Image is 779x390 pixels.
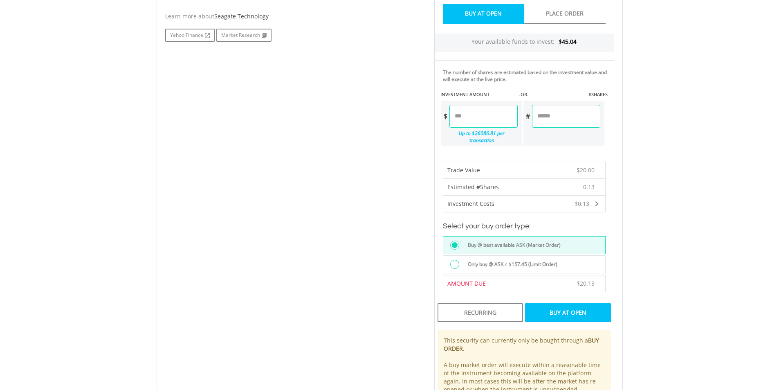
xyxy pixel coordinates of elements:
a: Market Research [216,29,272,42]
a: Yahoo Finance [165,29,215,42]
div: Your available funds to invest: [435,34,614,52]
span: $20.00 [577,166,595,174]
span: 0.13 [583,183,595,191]
div: Recurring [438,303,523,322]
div: Learn more about [165,12,422,20]
div: $ [441,105,449,128]
label: Buy @ best available ASK (Market Order) [463,241,561,250]
label: -OR- [519,91,529,98]
span: Estimated #Shares [447,183,499,191]
label: #SHARES [588,91,608,98]
label: Only buy @ ASK ≤ $157.45 (Limit Order) [463,260,557,269]
span: Investment Costs [447,200,494,207]
div: # [523,105,532,128]
b: BUY ORDER [444,336,599,352]
span: Seagate Technology [214,12,269,20]
div: Up to $26086.81 per transaction [441,128,518,146]
div: The number of shares are estimated based on the investment value and will execute at the live price. [443,69,611,83]
span: $20.13 [577,280,595,287]
span: AMOUNT DUE [447,280,486,287]
h3: Select your buy order type: [443,221,606,232]
span: $45.04 [559,38,577,45]
span: Trade Value [447,166,480,174]
label: INVESTMENT AMOUNT [440,91,489,98]
a: Buy At Open [443,4,524,24]
span: $0.13 [575,200,589,207]
div: Buy At Open [525,303,611,322]
a: Place Order [524,4,606,24]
